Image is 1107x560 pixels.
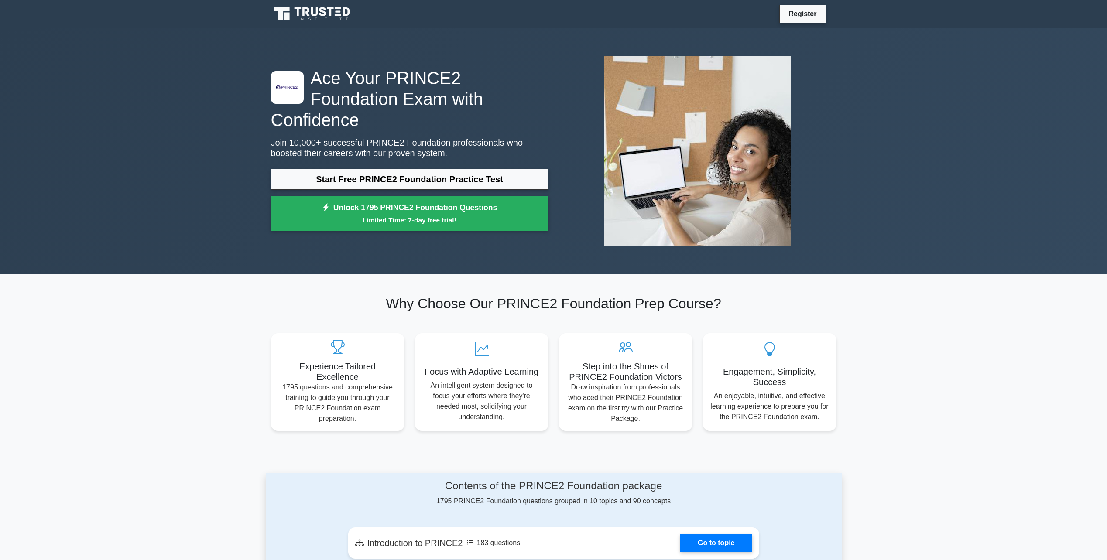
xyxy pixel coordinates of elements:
[271,169,548,190] a: Start Free PRINCE2 Foundation Practice Test
[710,366,829,387] h5: Engagement, Simplicity, Success
[566,382,685,424] p: Draw inspiration from professionals who aced their PRINCE2 Foundation exam on the first try with ...
[783,8,822,19] a: Register
[271,196,548,231] a: Unlock 1795 PRINCE2 Foundation QuestionsLimited Time: 7-day free trial!
[422,366,542,377] h5: Focus with Adaptive Learning
[422,380,542,422] p: An intelligent system designed to focus your efforts where they're needed most, solidifying your ...
[348,480,759,492] h4: Contents of the PRINCE2 Foundation package
[271,137,548,158] p: Join 10,000+ successful PRINCE2 Foundation professionals who boosted their careers with our prove...
[680,534,752,552] a: Go to topic
[348,480,759,506] div: 1795 PRINCE2 Foundation questions grouped in 10 topics and 90 concepts
[278,361,398,382] h5: Experience Tailored Excellence
[271,295,836,312] h2: Why Choose Our PRINCE2 Foundation Prep Course?
[271,68,548,130] h1: Ace Your PRINCE2 Foundation Exam with Confidence
[710,391,829,422] p: An enjoyable, intuitive, and effective learning experience to prepare you for the PRINCE2 Foundat...
[566,361,685,382] h5: Step into the Shoes of PRINCE2 Foundation Victors
[278,382,398,424] p: 1795 questions and comprehensive training to guide you through your PRINCE2 Foundation exam prepa...
[282,215,538,225] small: Limited Time: 7-day free trial!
